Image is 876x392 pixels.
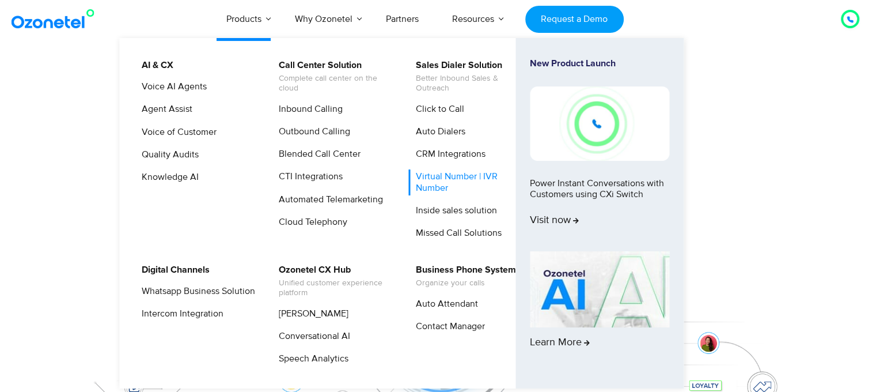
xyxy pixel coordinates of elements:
[134,284,257,299] a: Whatsapp Business Solution
[408,125,467,139] a: Auto Dialers
[134,170,200,184] a: Knowledge AI
[271,307,350,321] a: [PERSON_NAME]
[408,203,499,218] a: Inside sales solution
[408,263,518,290] a: Business Phone SystemOrganize your calls
[530,251,669,369] a: Learn More
[134,80,208,94] a: Voice AI Agents
[134,102,194,116] a: Agent Assist
[134,125,218,140] a: Voice of Customer
[271,58,394,95] a: Call Center SolutionComplete call center on the cloud
[271,263,394,300] a: Ozonetel CX HubUnified customer experience platform
[408,58,531,95] a: Sales Dialer SolutionBetter Inbound Sales & Outreach
[408,102,466,116] a: Click to Call
[525,6,624,33] a: Request a Demo
[271,329,352,344] a: Conversational AI
[530,251,669,327] img: AI
[416,74,529,93] span: Better Inbound Sales & Outreach
[271,215,349,229] a: Cloud Telephony
[408,297,480,311] a: Auto Attendant
[530,58,669,247] a: New Product LaunchPower Instant Conversations with Customers using CXi SwitchVisit now
[416,278,516,288] span: Organize your calls
[78,159,798,172] div: Turn every conversation into a growth engine for your enterprise.
[271,125,352,139] a: Outbound Calling
[134,58,175,73] a: AI & CX
[271,147,362,161] a: Blended Call Center
[279,278,392,298] span: Unified customer experience platform
[408,319,487,334] a: Contact Manager
[408,147,487,161] a: CRM Integrations
[134,263,211,277] a: Digital Channels
[134,148,200,162] a: Quality Audits
[78,73,798,110] div: Orchestrate Intelligent
[134,307,225,321] a: Intercom Integration
[78,103,798,159] div: Customer Experiences
[530,86,669,160] img: New-Project-17.png
[408,226,503,240] a: Missed Call Solutions
[271,352,350,366] a: Speech Analytics
[530,337,590,349] span: Learn More
[271,169,344,184] a: CTI Integrations
[530,214,579,227] span: Visit now
[279,74,392,93] span: Complete call center on the cloud
[408,169,531,195] a: Virtual Number | IVR Number
[271,193,385,207] a: Automated Telemarketing
[271,102,344,116] a: Inbound Calling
